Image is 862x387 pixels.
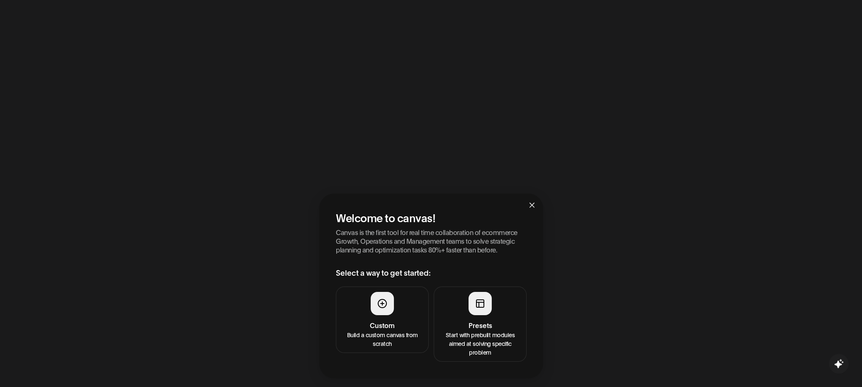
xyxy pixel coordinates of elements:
[336,210,527,224] h2: Welcome to canvas!
[341,330,423,348] p: Build a custom canvas from scratch
[336,287,429,353] button: CustomBuild a custom canvas from scratch
[439,320,521,330] h4: Presets
[336,267,527,278] h3: Select a way to get started:
[336,228,527,254] p: Canvas is the first tool for real time collaboration of ecommerce Growth, Operations and Manageme...
[341,320,423,330] h4: Custom
[439,330,521,356] p: Start with prebuilt modules aimed at solving specific problem
[434,287,527,362] button: PresetsStart with prebuilt modules aimed at solving specific problem
[521,193,543,216] button: Close
[529,202,535,208] span: close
